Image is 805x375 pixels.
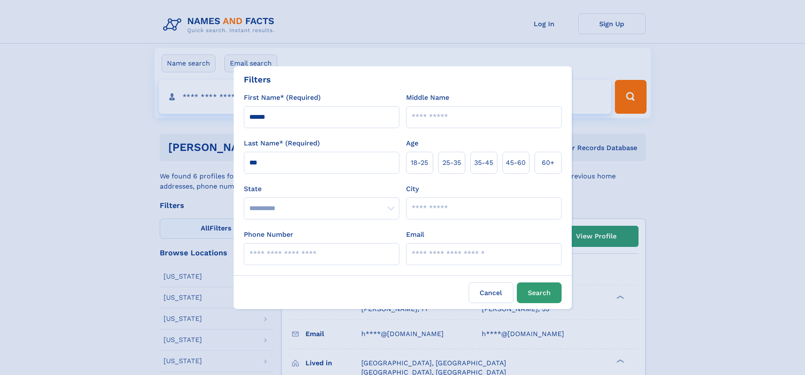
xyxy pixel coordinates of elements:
[244,230,293,240] label: Phone Number
[474,158,493,168] span: 35‑45
[244,138,320,148] label: Last Name* (Required)
[517,282,562,303] button: Search
[406,230,424,240] label: Email
[506,158,526,168] span: 45‑60
[442,158,461,168] span: 25‑35
[406,184,419,194] label: City
[244,93,321,103] label: First Name* (Required)
[406,138,418,148] label: Age
[244,184,399,194] label: State
[469,282,513,303] label: Cancel
[406,93,449,103] label: Middle Name
[411,158,428,168] span: 18‑25
[542,158,554,168] span: 60+
[244,73,271,86] div: Filters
